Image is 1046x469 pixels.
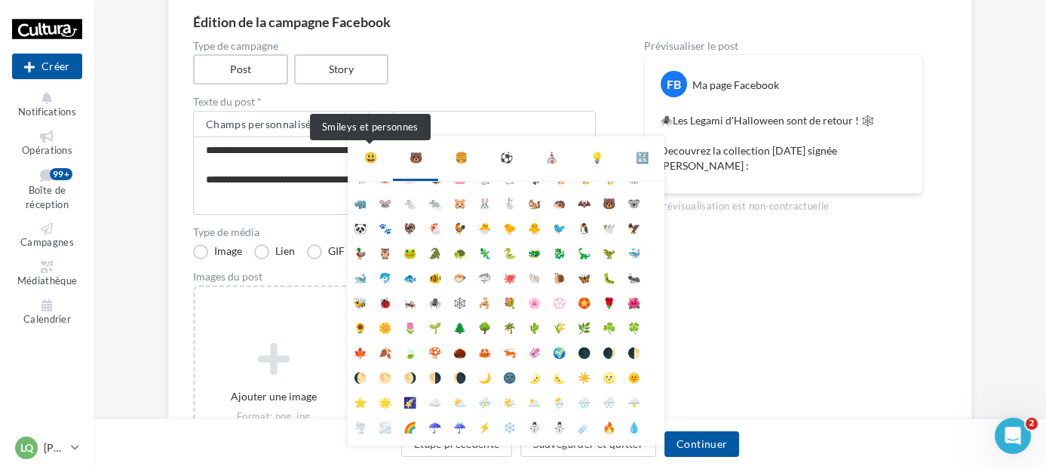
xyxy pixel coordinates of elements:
li: 🌞 [621,363,646,388]
li: 🌤️ [497,388,522,412]
li: 🐦 [547,213,572,238]
li: 🌫️ [373,412,397,437]
li: 🌨️ [597,388,621,412]
div: Nouvelle campagne [12,54,82,79]
li: 🐻 [597,189,621,213]
span: Campagnes [20,237,74,249]
li: 🌲 [447,313,472,338]
p: 🕷️Les Legami d'Halloween sont de retour ! 🕸️ Decouvrez la collection [DATE] signée [PERSON_NAME] : [660,113,907,173]
button: Notifications [12,89,82,121]
li: 🐞 [373,288,397,313]
li: 🦕 [572,238,597,263]
div: 😃 [364,149,377,167]
li: 🌓 [621,338,646,363]
li: 🐍 [497,238,522,263]
p: [PERSON_NAME] [44,440,65,455]
li: 🌴 [497,313,522,338]
li: 🌜 [547,363,572,388]
li: 🦏 [348,189,373,213]
a: Médiathèque [12,258,82,290]
li: 🏵️ [572,288,597,313]
li: ⭐ [348,388,373,412]
li: 🐹 [447,189,472,213]
span: Opérations [22,144,72,156]
li: ☀️ [572,363,597,388]
li: 🌟 [373,388,397,412]
li: 🌰 [447,338,472,363]
li: 🌝 [597,363,621,388]
li: 🐛 [597,263,621,288]
li: ⚡ [472,412,497,437]
a: LQ [PERSON_NAME] [12,434,82,462]
li: 🦎 [472,238,497,263]
button: Continuer [664,431,739,457]
li: 🌸 [522,288,547,313]
label: Type de média [193,227,596,238]
li: 🐢 [447,238,472,263]
li: 🦋 [572,263,597,288]
li: 🐋 [348,263,373,288]
div: Ma page Facebook [692,78,779,93]
li: ✨ [397,437,422,462]
li: 🍁 [348,338,373,363]
li: 🐁 [397,189,422,213]
li: 🌥️ [522,388,547,412]
li: 🦉 [373,238,397,263]
li: 🐌 [547,263,572,288]
li: ☔ [447,412,472,437]
li: 🌳 [472,313,497,338]
li: 🦐 [497,338,522,363]
span: LQ [20,440,33,455]
div: Smileys et personnes [310,114,431,140]
li: 🦇 [572,189,597,213]
li: 🐭 [373,189,397,213]
li: 🌩️ [621,388,646,412]
li: 🌘 [447,363,472,388]
li: 🌍 [547,338,572,363]
span: 2 [1026,418,1038,430]
label: Type de campagne [193,41,596,51]
li: 🕊️ [597,213,621,238]
li: 🎋 [422,437,447,462]
li: 💧 [621,412,646,437]
div: Édition de la campagne Facebook [193,15,947,29]
li: ⛅ [447,388,472,412]
li: ☃️ [522,412,547,437]
li: 🐥 [522,213,547,238]
div: 🍔 [455,149,468,167]
li: 🐙 [497,263,522,288]
a: Campagnes [12,219,82,252]
li: ☄️ [572,412,597,437]
span: Médiathèque [17,274,78,287]
li: 🦈 [472,263,497,288]
li: 🌺 [621,288,646,313]
li: 🐿️ [522,189,547,213]
li: 🏔️ [447,437,472,462]
li: 🐀 [422,189,447,213]
li: 🌒 [597,338,621,363]
span: Champs personnalisés [206,118,316,130]
li: 🐬 [373,263,397,288]
li: 🌻 [348,313,373,338]
li: 🦑 [522,338,547,363]
li: 🦔 [547,189,572,213]
li: ☂️ [422,412,447,437]
li: 🌊 [348,437,373,462]
label: Lien [254,244,295,259]
li: 🦗 [397,288,422,313]
label: Story [294,54,389,84]
li: 🍀 [621,313,646,338]
label: Post [193,54,288,84]
li: 🦅 [621,213,646,238]
div: 99+ [50,168,72,180]
li: 🌚 [497,363,522,388]
li: 🌾 [547,313,572,338]
div: 💡 [590,149,603,167]
li: 🐠 [422,263,447,288]
li: 🐲 [522,238,547,263]
li: 🍃 [397,338,422,363]
li: 🌦️ [547,388,572,412]
li: 🐝 [348,288,373,313]
li: 🐤 [497,213,522,238]
li: 🐸 [397,238,422,263]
